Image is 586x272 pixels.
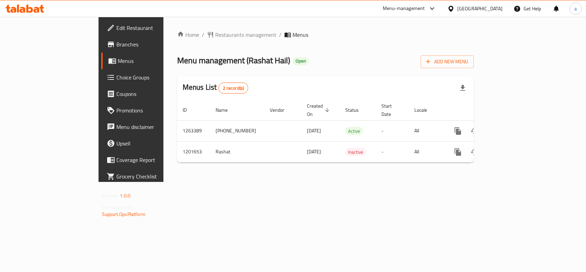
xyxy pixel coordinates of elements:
[101,119,196,135] a: Menu disclaimer
[574,5,577,12] span: a
[116,40,191,48] span: Branches
[457,5,503,12] div: [GEOGRAPHIC_DATA]
[444,100,521,121] th: Actions
[207,31,276,39] a: Restaurants management
[101,135,196,152] a: Upsell
[177,100,521,163] table: enhanced table
[293,58,309,64] span: Open
[292,31,308,39] span: Menus
[120,191,130,200] span: 1.0.0
[381,102,401,118] span: Start Date
[414,106,436,114] span: Locale
[409,141,444,162] td: All
[421,55,474,68] button: Add New Menu
[116,172,191,181] span: Grocery Checklist
[101,53,196,69] a: Menus
[101,152,196,168] a: Coverage Report
[177,31,474,39] nav: breadcrumb
[345,127,363,135] span: Active
[210,141,264,162] td: Rashat
[450,123,466,139] button: more
[466,144,483,160] button: Change Status
[293,57,309,65] div: Open
[116,73,191,81] span: Choice Groups
[101,69,196,86] a: Choice Groups
[307,126,321,135] span: [DATE]
[116,24,191,32] span: Edit Restaurant
[215,31,276,39] span: Restaurants management
[270,106,293,114] span: Vendor
[450,144,466,160] button: more
[307,102,332,118] span: Created On
[345,148,366,156] span: Inactive
[345,106,368,114] span: Status
[466,123,483,139] button: Change Status
[376,141,409,162] td: -
[219,85,248,91] span: 2 record(s)
[116,156,191,164] span: Coverage Report
[116,106,191,115] span: Promotions
[279,31,281,39] li: /
[101,20,196,36] a: Edit Restaurant
[210,120,264,141] td: [PHONE_NUMBER]
[101,102,196,119] a: Promotions
[426,57,468,66] span: Add New Menu
[218,83,248,94] div: Total records count
[409,120,444,141] td: All
[455,80,471,96] div: Export file
[116,123,191,131] span: Menu disclaimer
[116,139,191,148] span: Upsell
[183,82,248,94] h2: Menus List
[118,57,191,65] span: Menus
[177,53,290,68] span: Menu management ( Rashat Hail )
[102,203,134,212] span: Get support on:
[202,31,204,39] li: /
[183,106,196,114] span: ID
[116,90,191,98] span: Coupons
[376,120,409,141] td: -
[101,86,196,102] a: Coupons
[101,36,196,53] a: Branches
[383,4,425,13] div: Menu-management
[216,106,237,114] span: Name
[102,191,119,200] span: Version:
[307,147,321,156] span: [DATE]
[102,210,146,219] a: Support.OpsPlatform
[101,168,196,185] a: Grocery Checklist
